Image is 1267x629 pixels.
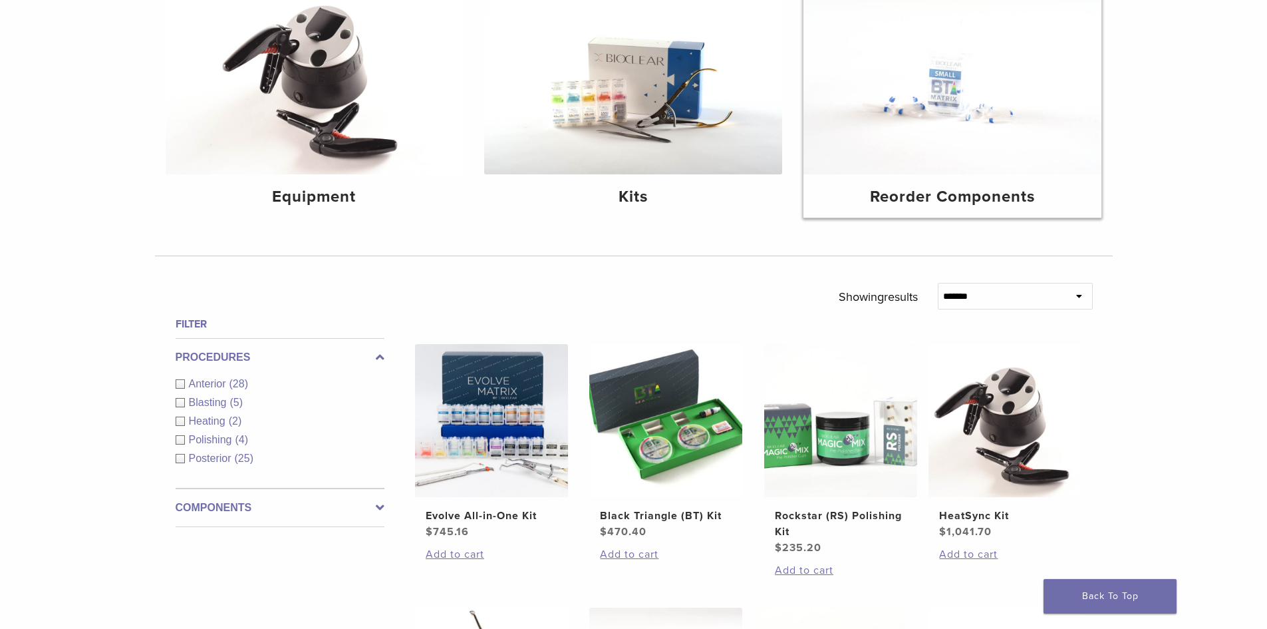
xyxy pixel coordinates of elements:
bdi: 235.20 [775,541,821,554]
h4: Kits [495,185,772,209]
bdi: 470.40 [600,525,646,538]
span: $ [775,541,782,554]
img: Rockstar (RS) Polishing Kit [764,344,917,497]
label: Procedures [176,349,384,365]
h4: Equipment [176,185,453,209]
h2: Rockstar (RS) Polishing Kit [775,508,907,540]
span: Blasting [189,397,230,408]
img: HeatSync Kit [928,344,1081,497]
h2: HeatSync Kit [939,508,1071,524]
a: Evolve All-in-One KitEvolve All-in-One Kit $745.16 [414,344,569,540]
span: (25) [235,453,253,464]
span: $ [939,525,946,538]
a: Add to cart: “Evolve All-in-One Kit” [426,546,557,562]
label: Components [176,500,384,516]
a: Rockstar (RS) Polishing KitRockstar (RS) Polishing Kit $235.20 [764,344,918,556]
span: Posterior [189,453,235,464]
span: (5) [229,397,243,408]
img: Black Triangle (BT) Kit [589,344,742,497]
bdi: 745.16 [426,525,469,538]
span: (28) [229,378,248,389]
span: Anterior [189,378,229,389]
a: Add to cart: “Black Triangle (BT) Kit” [600,546,732,562]
span: $ [600,525,607,538]
h2: Black Triangle (BT) Kit [600,508,732,524]
a: HeatSync KitHeatSync Kit $1,041.70 [928,344,1083,540]
img: Evolve All-in-One Kit [415,344,568,497]
p: Showing results [839,283,918,311]
a: Black Triangle (BT) KitBlack Triangle (BT) Kit $470.40 [589,344,744,540]
a: Back To Top [1044,579,1177,614]
span: (2) [229,415,242,427]
h4: Filter [176,316,384,332]
a: Add to cart: “HeatSync Kit” [939,546,1071,562]
span: (4) [235,434,248,445]
bdi: 1,041.70 [939,525,992,538]
span: Heating [189,415,229,427]
a: Add to cart: “Rockstar (RS) Polishing Kit” [775,562,907,578]
span: $ [426,525,433,538]
span: Polishing [189,434,235,445]
h2: Evolve All-in-One Kit [426,508,557,524]
h4: Reorder Components [814,185,1091,209]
